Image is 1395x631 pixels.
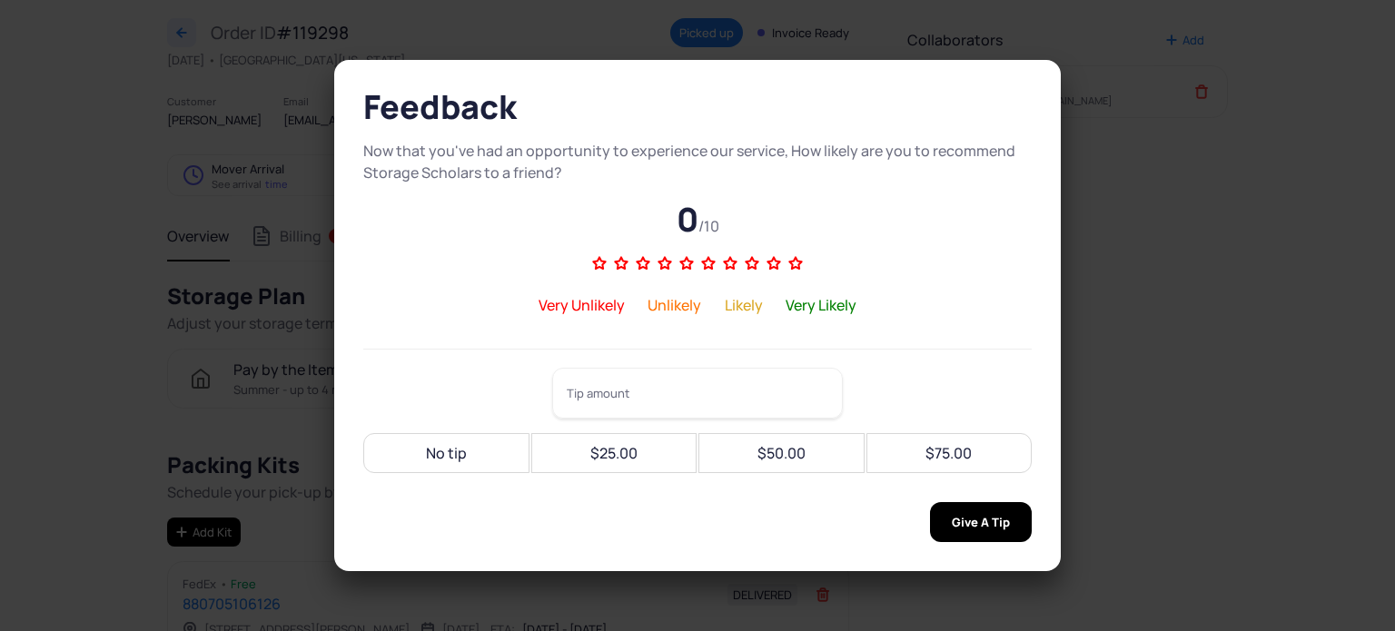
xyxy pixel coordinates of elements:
[725,294,763,316] div: Likely
[952,502,1010,542] span: Give A Tip
[539,294,625,316] div: Very Unlikely
[786,294,856,316] div: Very Likely
[698,216,719,236] span: /10
[930,502,1032,542] button: Give A Tip
[757,442,806,464] div: $50.00
[363,89,1032,125] h2: Feedback
[677,197,698,242] span: 0
[426,442,467,464] div: No tip
[648,294,701,316] div: Unlikely
[925,442,972,464] div: $75.00
[590,442,638,464] div: $25.00
[363,141,1015,182] span: Now that you've had an opportunity to experience our service, How likely are you to recommend Sto...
